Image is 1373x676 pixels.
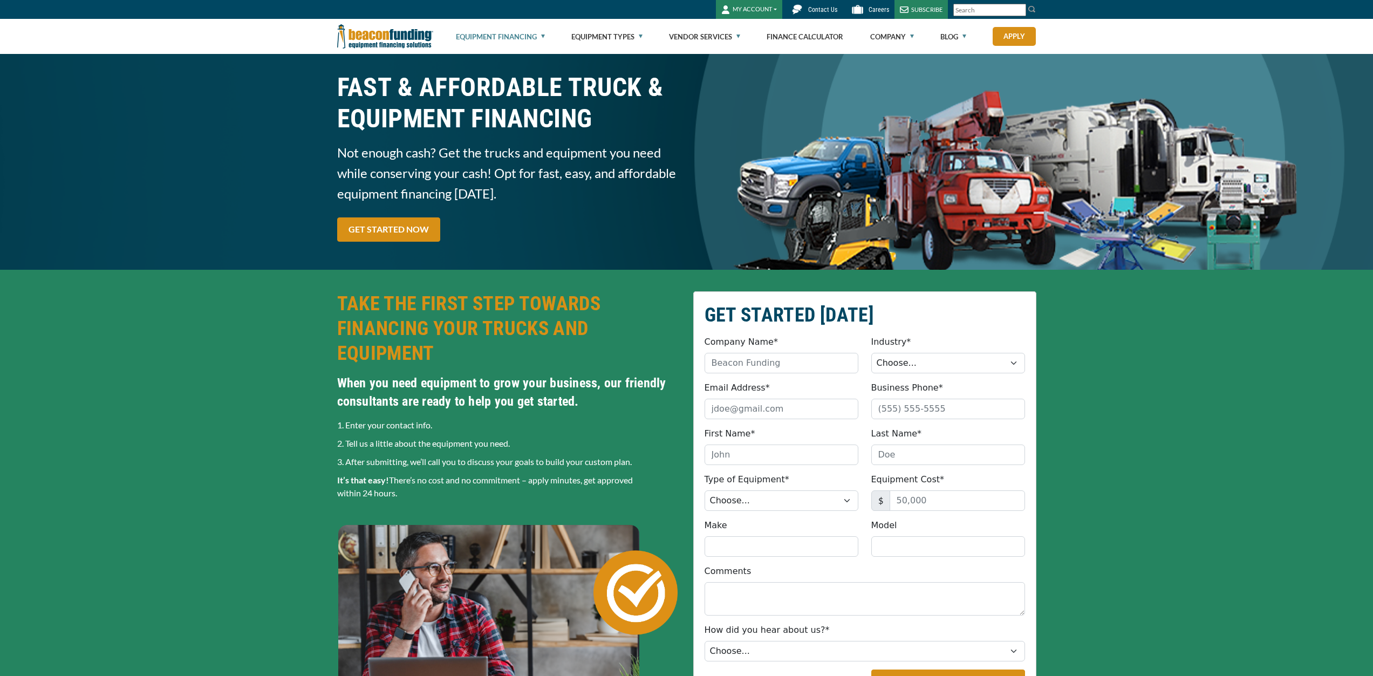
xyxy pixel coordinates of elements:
[337,217,440,242] a: GET STARTED NOW
[871,399,1025,419] input: (555) 555-5555
[1015,6,1023,15] a: Clear search text
[337,72,680,134] h1: FAST & AFFORDABLE TRUCK &
[705,519,727,532] label: Make
[871,519,897,532] label: Model
[1028,5,1036,13] img: Search
[808,6,837,13] span: Contact Us
[890,490,1025,511] input: 50,000
[337,455,680,468] p: 3. After submitting, we’ll call you to discuss your goals to build your custom plan.
[871,473,945,486] label: Equipment Cost*
[870,19,914,54] a: Company
[705,565,752,578] label: Comments
[705,427,755,440] label: First Name*
[940,19,966,54] a: Blog
[669,19,740,54] a: Vendor Services
[337,142,680,204] span: Not enough cash? Get the trucks and equipment you need while conserving your cash! Opt for fast, ...
[953,4,1026,16] input: Search
[705,473,789,486] label: Type of Equipment*
[871,381,943,394] label: Business Phone*
[871,427,922,440] label: Last Name*
[337,19,433,54] img: Beacon Funding Corporation logo
[871,445,1025,465] input: Doe
[337,291,680,366] h2: TAKE THE FIRST STEP TOWARDS FINANCING YOUR TRUCKS AND EQUIPMENT
[705,381,770,394] label: Email Address*
[571,19,643,54] a: Equipment Types
[337,475,389,485] strong: It’s that easy!
[767,19,843,54] a: Finance Calculator
[705,353,858,373] input: Beacon Funding
[705,624,830,637] label: How did you hear about us?*
[337,437,680,450] p: 2. Tell us a little about the equipment you need.
[337,103,680,134] span: EQUIPMENT FINANCING
[705,445,858,465] input: John
[337,474,680,500] p: There’s no cost and no commitment – apply minutes, get approved within 24 hours.
[705,336,778,349] label: Company Name*
[871,490,890,511] span: $
[705,399,858,419] input: jdoe@gmail.com
[871,336,911,349] label: Industry*
[705,303,1025,327] h2: GET STARTED [DATE]
[993,27,1036,46] a: Apply
[456,19,545,54] a: Equipment Financing
[869,6,889,13] span: Careers
[337,419,680,432] p: 1. Enter your contact info.
[337,374,680,411] h4: When you need equipment to grow your business, our friendly consultants are ready to help you get...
